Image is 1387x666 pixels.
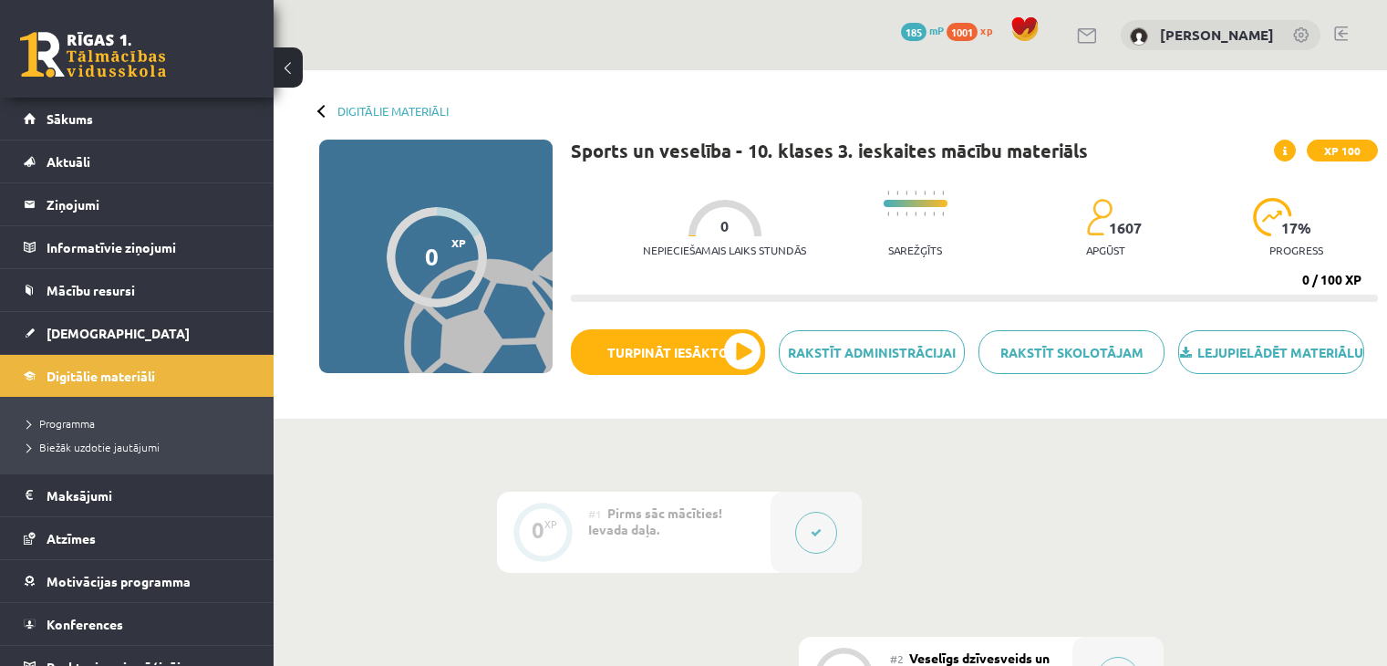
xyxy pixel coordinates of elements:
span: 1607 [1109,220,1142,236]
a: Digitālie materiāli [24,355,251,397]
span: Sākums [47,110,93,127]
span: xp [980,23,992,37]
legend: Maksājumi [47,474,251,516]
a: Sākums [24,98,251,140]
div: 0 [532,522,544,538]
a: Biežāk uzdotie jautājumi [27,439,255,455]
a: Informatīvie ziņojumi [24,226,251,268]
span: 1001 [947,23,978,41]
p: Nepieciešamais laiks stundās [643,244,806,256]
img: icon-short-line-57e1e144782c952c97e751825c79c345078a6d821885a25fce030b3d8c18986b.svg [915,191,916,195]
span: mP [929,23,944,37]
img: icon-short-line-57e1e144782c952c97e751825c79c345078a6d821885a25fce030b3d8c18986b.svg [924,212,926,216]
span: #2 [890,651,904,666]
img: students-c634bb4e5e11cddfef0936a35e636f08e4e9abd3cc4e673bd6f9a4125e45ecb1.svg [1086,198,1113,236]
span: 185 [901,23,926,41]
legend: Ziņojumi [47,183,251,225]
span: #1 [588,506,602,521]
a: 185 mP [901,23,944,37]
div: XP [544,519,557,529]
img: icon-short-line-57e1e144782c952c97e751825c79c345078a6d821885a25fce030b3d8c18986b.svg [896,191,898,195]
span: 17 % [1281,220,1312,236]
a: [PERSON_NAME] [1160,26,1274,44]
a: Aktuāli [24,140,251,182]
a: Rakstīt skolotājam [978,330,1164,374]
a: Lejupielādēt materiālu [1178,330,1364,374]
img: icon-short-line-57e1e144782c952c97e751825c79c345078a6d821885a25fce030b3d8c18986b.svg [887,191,889,195]
img: icon-short-line-57e1e144782c952c97e751825c79c345078a6d821885a25fce030b3d8c18986b.svg [933,191,935,195]
img: icon-short-line-57e1e144782c952c97e751825c79c345078a6d821885a25fce030b3d8c18986b.svg [933,212,935,216]
div: 0 [425,243,439,270]
img: icon-short-line-57e1e144782c952c97e751825c79c345078a6d821885a25fce030b3d8c18986b.svg [942,191,944,195]
a: Konferences [24,603,251,645]
img: Sendija Ivanova [1130,27,1148,46]
span: 0 [720,218,729,234]
span: Biežāk uzdotie jautājumi [27,440,160,454]
img: icon-short-line-57e1e144782c952c97e751825c79c345078a6d821885a25fce030b3d8c18986b.svg [906,191,907,195]
span: Motivācijas programma [47,573,191,589]
span: Programma [27,416,95,431]
span: Konferences [47,616,123,632]
legend: Informatīvie ziņojumi [47,226,251,268]
span: XP [451,236,466,249]
span: Mācību resursi [47,282,135,298]
a: Ziņojumi [24,183,251,225]
a: Motivācijas programma [24,560,251,602]
span: [DEMOGRAPHIC_DATA] [47,325,190,341]
span: Pirms sāc mācīties! Ievada daļa. [588,505,722,537]
a: Maksājumi [24,474,251,516]
img: icon-short-line-57e1e144782c952c97e751825c79c345078a6d821885a25fce030b3d8c18986b.svg [896,212,898,216]
h1: Sports un veselība - 10. klases 3. ieskaites mācību materiāls [571,140,1088,161]
a: Atzīmes [24,517,251,559]
img: icon-short-line-57e1e144782c952c97e751825c79c345078a6d821885a25fce030b3d8c18986b.svg [915,212,916,216]
span: Digitālie materiāli [47,368,155,384]
a: Rīgas 1. Tālmācības vidusskola [20,32,166,78]
img: icon-short-line-57e1e144782c952c97e751825c79c345078a6d821885a25fce030b3d8c18986b.svg [942,212,944,216]
a: 1001 xp [947,23,1001,37]
a: [DEMOGRAPHIC_DATA] [24,312,251,354]
span: XP 100 [1307,140,1378,161]
span: Atzīmes [47,530,96,546]
a: Programma [27,415,255,432]
p: apgūst [1086,244,1125,256]
a: Digitālie materiāli [337,104,449,118]
p: progress [1269,244,1323,256]
img: icon-short-line-57e1e144782c952c97e751825c79c345078a6d821885a25fce030b3d8c18986b.svg [887,212,889,216]
p: Sarežģīts [888,244,942,256]
img: icon-short-line-57e1e144782c952c97e751825c79c345078a6d821885a25fce030b3d8c18986b.svg [906,212,907,216]
button: Turpināt iesākto [571,329,765,375]
img: icon-progress-161ccf0a02000e728c5f80fcf4c31c7af3da0e1684b2b1d7c360e028c24a22f1.svg [1253,198,1292,236]
span: Aktuāli [47,153,90,170]
img: icon-short-line-57e1e144782c952c97e751825c79c345078a6d821885a25fce030b3d8c18986b.svg [924,191,926,195]
a: Mācību resursi [24,269,251,311]
a: Rakstīt administrācijai [779,330,965,374]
